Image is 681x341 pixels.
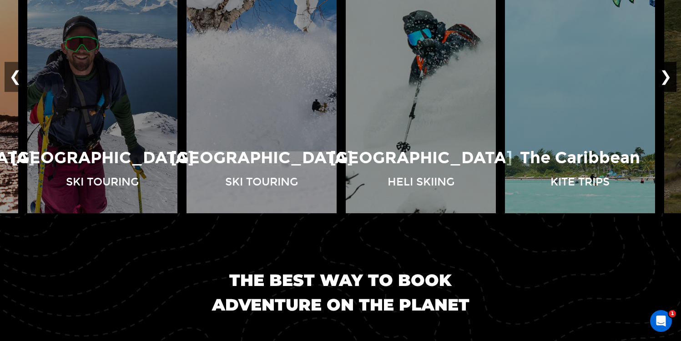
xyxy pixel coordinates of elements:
[171,146,353,170] p: [GEOGRAPHIC_DATA]
[330,146,512,170] p: [GEOGRAPHIC_DATA]
[66,174,139,190] p: Ski Touring
[11,146,194,170] p: [GEOGRAPHIC_DATA]
[182,268,500,317] h1: The best way to book adventure on the planet
[225,174,298,190] p: Ski Touring
[655,62,676,92] button: ❯
[650,310,672,332] iframe: Intercom live chat
[5,62,26,92] button: ❮
[520,146,640,170] p: The Caribbean
[669,310,676,317] span: 1
[550,174,610,190] p: Kite Trips
[388,174,454,190] p: Heli Skiing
